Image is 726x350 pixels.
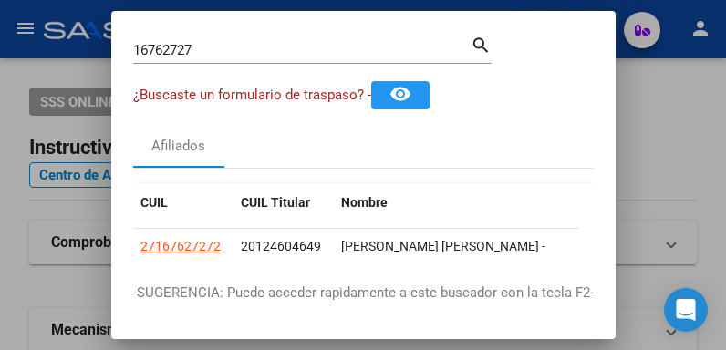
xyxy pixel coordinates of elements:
[233,183,334,222] datatable-header-cell: CUIL Titular
[334,183,699,222] datatable-header-cell: Nombre
[133,283,594,304] p: -SUGERENCIA: Puede acceder rapidamente a este buscador con la tecla F2-
[133,87,371,103] span: ¿Buscaste un formulario de traspaso? -
[389,83,411,105] mat-icon: remove_red_eye
[140,195,168,210] span: CUIL
[151,136,205,157] div: Afiliados
[133,183,233,222] datatable-header-cell: CUIL
[241,195,310,210] span: CUIL Titular
[140,239,221,253] span: 27167627272
[341,236,691,257] div: [PERSON_NAME] [PERSON_NAME] -
[341,195,388,210] span: Nombre
[471,33,492,55] mat-icon: search
[241,239,321,253] span: 20124604649
[664,288,708,332] div: Open Intercom Messenger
